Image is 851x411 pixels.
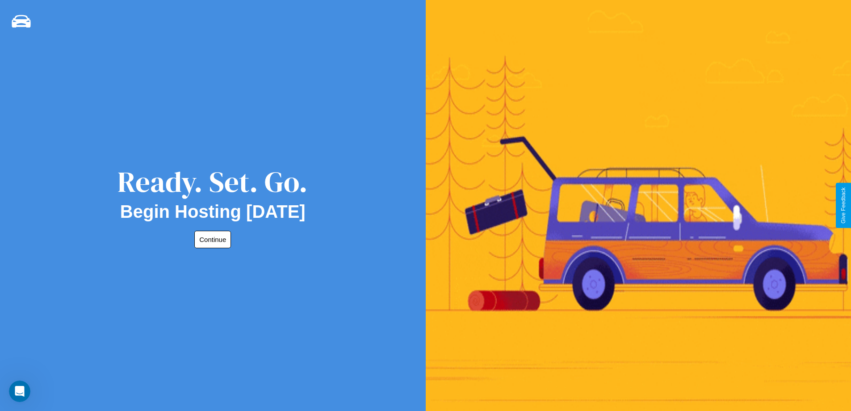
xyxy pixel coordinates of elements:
button: Continue [194,231,231,248]
iframe: Intercom live chat [9,381,30,402]
div: Give Feedback [840,187,847,224]
h2: Begin Hosting [DATE] [120,202,306,222]
div: Ready. Set. Go. [117,162,308,202]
